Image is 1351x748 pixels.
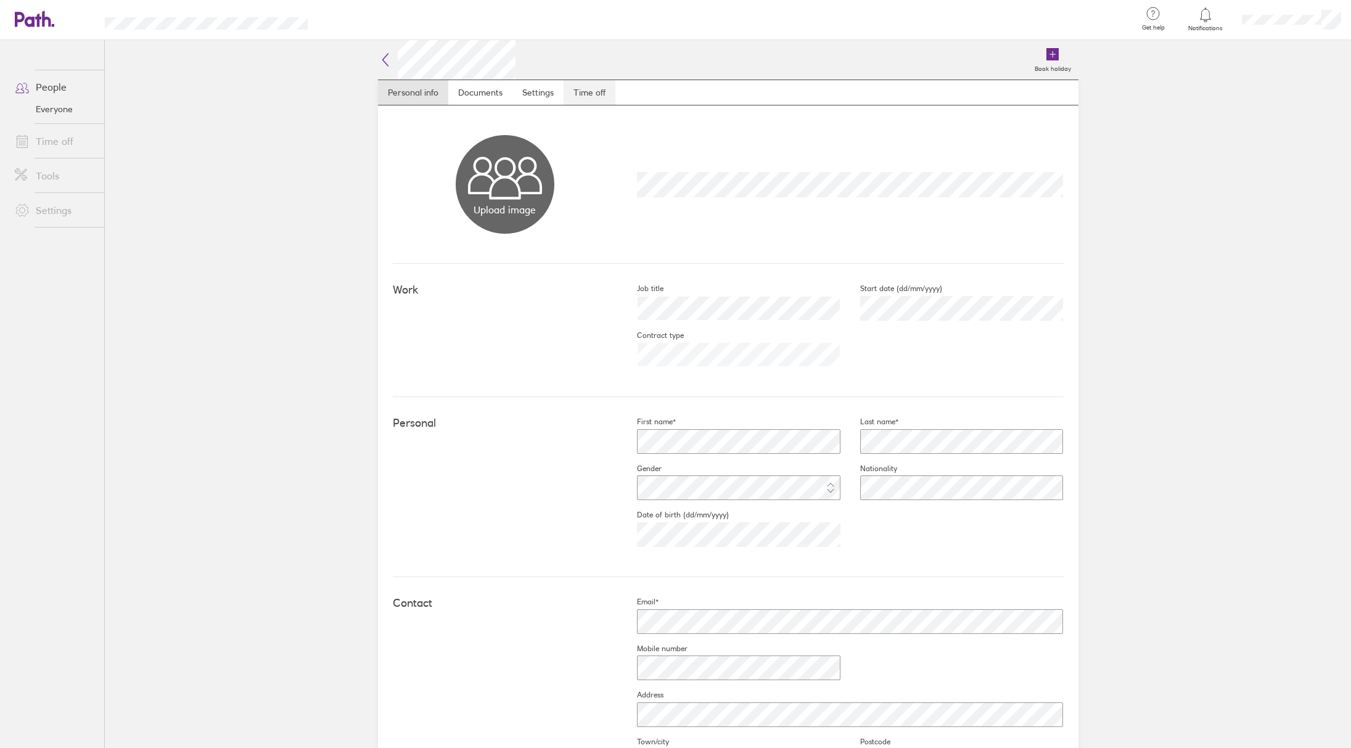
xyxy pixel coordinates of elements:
[617,510,729,520] label: Date of birth (dd/mm/yyyy)
[840,737,890,747] label: Postcode
[393,597,617,610] h4: Contact
[1186,25,1226,32] span: Notifications
[1133,24,1173,31] span: Get help
[1186,6,1226,32] a: Notifications
[564,80,615,105] a: Time off
[448,80,512,105] a: Documents
[617,690,663,700] label: Address
[393,284,617,297] h4: Work
[617,284,663,294] label: Job title
[617,644,688,654] label: Mobile number
[617,417,676,427] label: First name*
[5,129,104,154] a: Time off
[378,80,448,105] a: Personal info
[840,284,942,294] label: Start date (dd/mm/yyyy)
[1027,40,1078,80] a: Book holiday
[840,464,897,474] label: Nationality
[840,417,898,427] label: Last name*
[1027,62,1078,73] label: Book holiday
[617,331,684,340] label: Contract type
[393,417,617,430] h4: Personal
[5,163,104,188] a: Tools
[617,464,662,474] label: Gender
[617,737,669,747] label: Town/city
[5,75,104,99] a: People
[5,99,104,119] a: Everyone
[512,80,564,105] a: Settings
[5,198,104,223] a: Settings
[617,597,659,607] label: Email*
